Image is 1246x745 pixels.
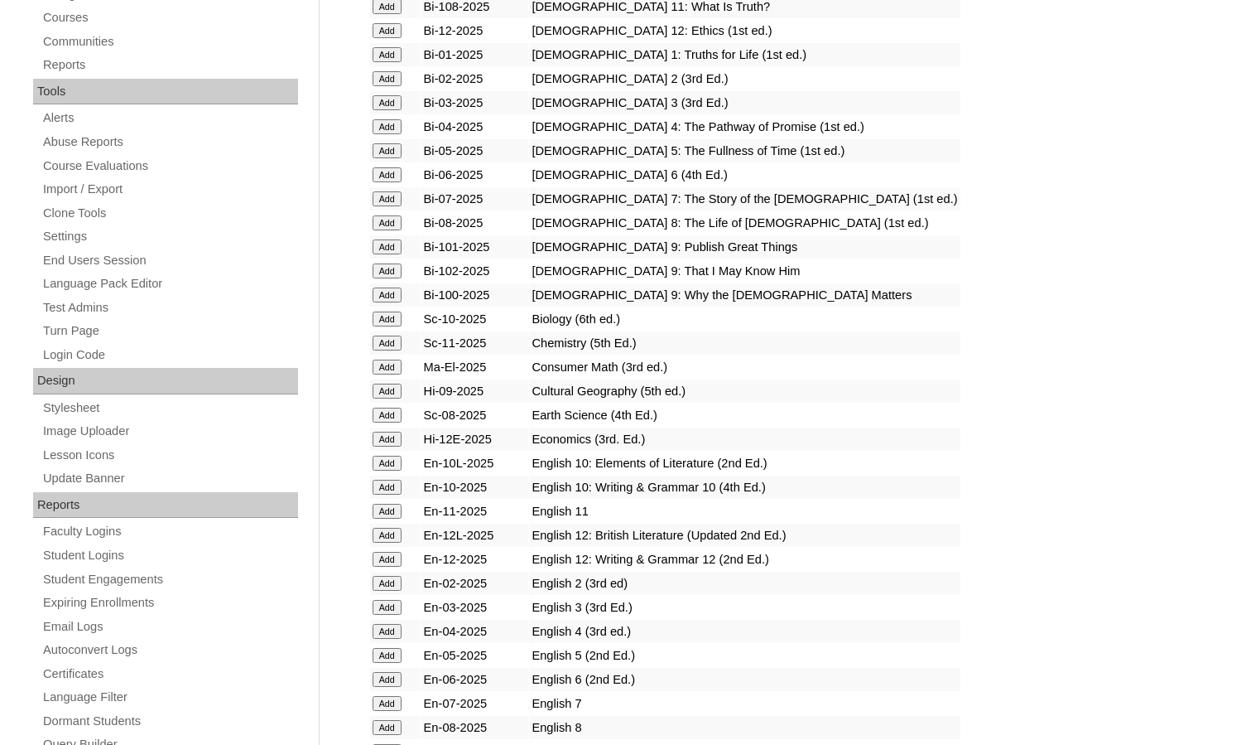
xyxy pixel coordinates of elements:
[41,250,298,271] a: End Users Session
[529,668,960,691] td: English 6 (2nd Ed.)
[529,692,960,715] td: English 7
[373,600,402,615] input: Add
[529,235,960,259] td: [DEMOGRAPHIC_DATA] 9: Publish Great Things
[41,445,298,466] a: Lesson Icons
[529,67,960,90] td: [DEMOGRAPHIC_DATA] 2 (3rd Ed.)
[373,480,402,495] input: Add
[41,321,298,341] a: Turn Page
[41,156,298,177] a: Course Evaluations
[373,95,402,110] input: Add
[373,23,402,38] input: Add
[41,617,298,637] a: Email Logs
[373,264,402,278] input: Add
[373,432,402,447] input: Add
[373,167,402,182] input: Add
[373,143,402,158] input: Add
[421,476,529,499] td: En-10-2025
[421,380,529,403] td: Hi-09-2025
[421,139,529,162] td: Bi-05-2025
[529,572,960,595] td: English 2 (3rd ed)
[373,576,402,591] input: Add
[529,115,960,138] td: [DEMOGRAPHIC_DATA] 4: The Pathway of Promise (1st ed.)
[373,239,402,254] input: Add
[41,687,298,708] a: Language Filter
[33,492,298,519] div: Reports
[373,672,402,687] input: Add
[421,716,529,739] td: En-08-2025
[421,356,529,379] td: Ma-El-2025
[41,468,298,489] a: Update Banner
[421,668,529,691] td: En-06-2025
[529,404,960,427] td: Earth Science (4th Ed.)
[373,552,402,567] input: Add
[41,398,298,418] a: Stylesheet
[421,548,529,571] td: En-12-2025
[529,19,960,42] td: [DEMOGRAPHIC_DATA] 12: Ethics (1st ed.)
[421,211,529,235] td: Bi-08-2025
[41,179,298,200] a: Import / Export
[421,307,529,331] td: Sc-10-2025
[373,360,402,375] input: Add
[529,548,960,571] td: English 12: Writing & Grammar 12 (2nd Ed.)
[421,163,529,186] td: Bi-06-2025
[529,500,960,523] td: English 11
[373,384,402,399] input: Add
[529,380,960,403] td: Cultural Geography (5th ed.)
[529,307,960,331] td: Biology (6th ed.)
[41,664,298,685] a: Certificates
[373,456,402,471] input: Add
[529,259,960,283] td: [DEMOGRAPHIC_DATA] 9: That I May Know Him
[529,139,960,162] td: [DEMOGRAPHIC_DATA] 5: The Fullness of Time (1st ed.)
[421,115,529,138] td: Bi-04-2025
[421,500,529,523] td: En-11-2025
[421,19,529,42] td: Bi-12-2025
[41,545,298,566] a: Student Logins
[373,47,402,62] input: Add
[373,720,402,735] input: Add
[529,356,960,379] td: Consumer Math (3rd ed.)
[373,528,402,543] input: Add
[373,191,402,206] input: Add
[373,504,402,519] input: Add
[529,596,960,619] td: English 3 (3rd Ed.)
[529,187,960,210] td: [DEMOGRAPHIC_DATA] 7: The Story of the [DEMOGRAPHIC_DATA] (1st ed.)
[529,644,960,667] td: English 5 (2nd Ed.)
[421,67,529,90] td: Bi-02-2025
[529,452,960,475] td: English 10: Elements of Literature (2nd Ed.)
[421,235,529,259] td: Bi-101-2025
[529,211,960,235] td: [DEMOGRAPHIC_DATA] 8: The Life of [DEMOGRAPHIC_DATA] (1st ed.)
[41,298,298,318] a: Test Admins
[41,203,298,224] a: Clone Tools
[41,345,298,365] a: Login Code
[529,476,960,499] td: English 10: Writing & Grammar 10 (4th Ed.)
[373,312,402,327] input: Add
[373,408,402,423] input: Add
[373,288,402,302] input: Add
[41,273,298,294] a: Language Pack Editor
[41,55,298,75] a: Reports
[529,428,960,451] td: Economics (3rd. Ed.)
[529,524,960,547] td: English 12: British Literature (Updated 2nd Ed.)
[421,283,529,307] td: Bi-100-2025
[421,404,529,427] td: Sc-08-2025
[421,43,529,66] td: Bi-01-2025
[421,596,529,619] td: En-03-2025
[421,692,529,715] td: En-07-2025
[421,524,529,547] td: En-12L-2025
[421,620,529,643] td: En-04-2025
[373,648,402,663] input: Add
[421,187,529,210] td: Bi-07-2025
[529,716,960,739] td: English 8
[41,226,298,247] a: Settings
[373,696,402,711] input: Add
[373,624,402,639] input: Add
[373,215,402,230] input: Add
[41,421,298,442] a: Image Uploader
[373,336,402,351] input: Add
[421,644,529,667] td: En-05-2025
[421,331,529,355] td: Sc-11-2025
[421,428,529,451] td: Hi-12E-2025
[41,569,298,590] a: Student Engagements
[529,331,960,355] td: Chemistry (5th Ed.)
[529,283,960,307] td: [DEMOGRAPHIC_DATA] 9: Why the [DEMOGRAPHIC_DATA] Matters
